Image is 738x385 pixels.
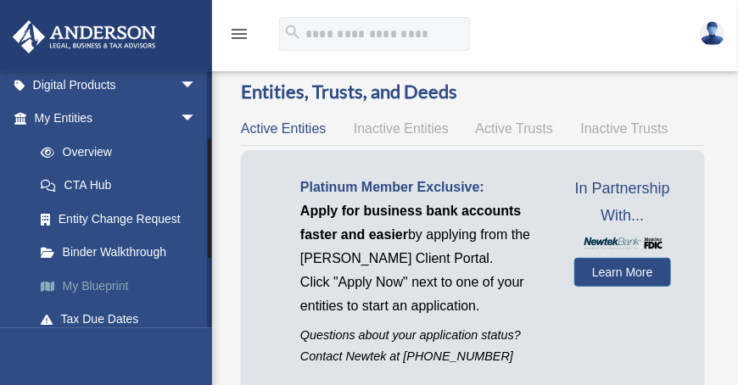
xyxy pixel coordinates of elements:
[581,121,668,136] span: Inactive Trusts
[12,102,222,136] a: My Entitiesarrow_drop_down
[300,325,549,367] p: Questions about your application status? Contact Newtek at [PHONE_NUMBER]
[229,24,249,44] i: menu
[574,176,671,229] span: In Partnership With...
[24,236,222,270] a: Binder Walkthrough
[241,121,326,136] span: Active Entities
[24,269,222,303] a: My Blueprint
[283,23,302,42] i: search
[229,30,249,44] a: menu
[24,135,214,169] a: Overview
[12,68,222,102] a: Digital Productsarrow_drop_down
[180,102,214,137] span: arrow_drop_down
[24,202,222,236] a: Entity Change Request
[476,121,554,136] span: Active Trusts
[300,204,522,242] span: Apply for business bank accounts faster and easier
[24,303,222,337] a: Tax Due Dates
[354,121,449,136] span: Inactive Entities
[300,199,549,271] p: by applying from the [PERSON_NAME] Client Portal.
[8,20,161,53] img: Anderson Advisors Platinum Portal
[574,258,671,287] a: Learn More
[700,21,725,46] img: User Pic
[241,79,705,105] h3: Entities, Trusts, and Deeds
[180,68,214,103] span: arrow_drop_down
[300,176,549,199] p: Platinum Member Exclusive:
[583,237,663,249] img: NewtekBankLogoSM.png
[24,169,222,203] a: CTA Hub
[300,271,549,318] p: Click "Apply Now" next to one of your entities to start an application.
